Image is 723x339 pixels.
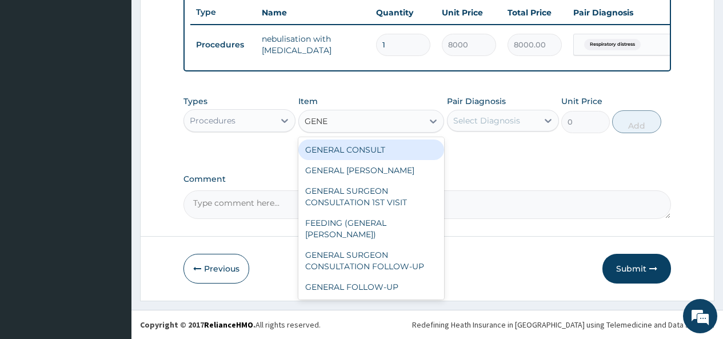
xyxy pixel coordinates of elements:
th: Total Price [502,1,568,24]
span: Respiratory distress [584,39,641,50]
label: Item [298,95,318,107]
footer: All rights reserved. [131,310,723,339]
button: Previous [183,254,249,284]
label: Pair Diagnosis [447,95,506,107]
div: Redefining Heath Insurance in [GEOGRAPHIC_DATA] using Telemedicine and Data Science! [412,319,714,330]
a: RelianceHMO [204,320,253,330]
button: Submit [602,254,671,284]
strong: Copyright © 2017 . [140,320,255,330]
div: GENERAL SURGEON CONSULTATION FOLLOW-UP [298,245,445,277]
div: GENERAL SURGEON CONSULTATION 1ST VISIT [298,181,445,213]
textarea: Type your message and hit 'Enter' [6,221,218,261]
label: Comment [183,174,671,184]
th: Type [190,2,256,23]
label: Unit Price [561,95,602,107]
div: Procedures [190,115,235,126]
button: Add [612,110,661,133]
td: nebulisation with [MEDICAL_DATA] [256,27,370,62]
div: FEEDING (GENERAL [PERSON_NAME]) [298,213,445,245]
td: Procedures [190,34,256,55]
th: Unit Price [436,1,502,24]
label: Types [183,97,207,106]
th: Name [256,1,370,24]
th: Pair Diagnosis [568,1,693,24]
th: Quantity [370,1,436,24]
div: GENERAL FOLLOW-UP [298,277,445,297]
div: GENERAL CONSULT [298,139,445,160]
div: GENERAL [PERSON_NAME] [298,160,445,181]
div: Select Diagnosis [453,115,520,126]
div: Chat with us now [59,64,192,79]
span: We're online! [66,98,158,214]
div: Minimize live chat window [187,6,215,33]
img: d_794563401_company_1708531726252_794563401 [21,57,46,86]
